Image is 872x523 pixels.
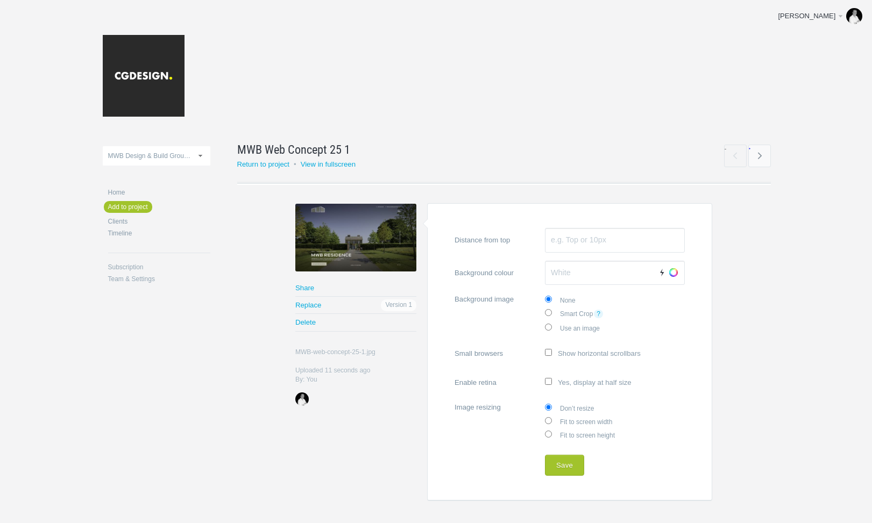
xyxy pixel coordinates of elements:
input: Don’t resize [545,404,552,411]
input: Fit to screen height [545,431,552,438]
input: Fit to screen width [545,417,552,424]
a: Clients [108,218,210,225]
label: Don’t resize [545,401,685,414]
input: Small browsersShow horizontal scrollbars [545,349,552,356]
input: Background colourAutoChoose [545,261,685,285]
a: View in fullscreen [301,160,356,168]
span: ← [724,145,747,167]
a: Team & Settings [108,276,210,282]
img: b266d24ef14a10db8de91460bb94a5c0 [846,8,862,24]
small: • [294,160,296,168]
span: Small browsers [455,349,545,357]
div: [PERSON_NAME] [778,11,836,22]
a: View all by you [295,392,309,406]
input: Smart Crop? [545,309,552,316]
label: Fit to screen width [545,414,685,428]
label: Use an image [545,321,685,334]
a: Replace [295,297,416,313]
img: b266d24ef14a10db8de91460bb94a5c0 [295,392,309,406]
a: → [748,145,771,167]
label: Yes, display at half size [455,371,685,392]
span: Background image [455,293,533,308]
span: Version 1 [381,299,416,311]
button: Save [545,455,584,476]
input: Enable retinaYes, display at half size [545,378,552,385]
a: Subscription [108,264,210,270]
input: Use an image [545,324,552,331]
a: Add to project [104,201,152,213]
label: Fit to screen height [545,428,685,441]
a: Delete [295,314,416,331]
a: Share [295,280,416,296]
a: Return to project [237,160,290,168]
img: cgdesign-logo_20181107023645.jpg [103,35,185,117]
a: Choose [665,264,682,281]
label: Show horizontal scrollbars [455,342,685,363]
span: MWB Design & Build Group Website [108,152,213,160]
span: Image resizing [455,401,533,416]
span: MWB-web-concept-25-1.jpg [295,348,406,357]
span: Distance from top [455,228,533,249]
a: Timeline [108,230,210,237]
span: MWB Web Concept 25 1 [237,141,350,158]
span: Enable retina [455,378,545,386]
a: ? [594,310,603,318]
a: Auto [655,264,666,281]
span: Background colour [455,261,533,282]
label: None [545,293,685,306]
a: Home [108,189,210,196]
span: Uploaded 11 seconds ago By: You [295,367,370,383]
a: [PERSON_NAME] [770,5,867,27]
a: MWB Web Concept 25 1 [237,141,744,158]
input: Distance from top [545,228,685,253]
input: None [545,296,552,303]
label: Smart Crop [545,306,685,321]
